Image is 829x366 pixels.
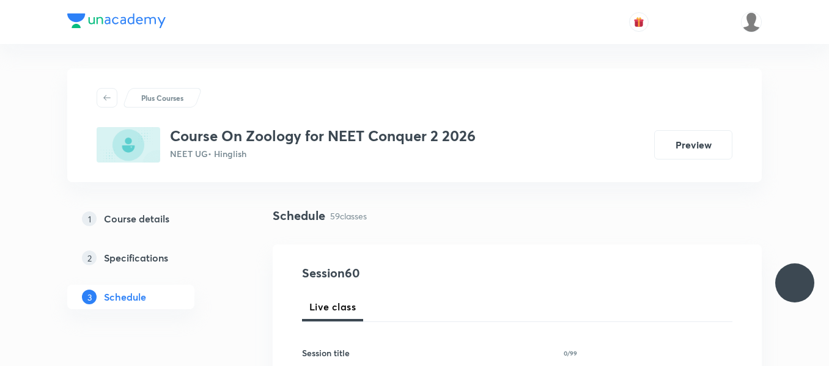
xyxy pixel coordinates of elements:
[104,211,169,226] h5: Course details
[97,127,160,163] img: BA179709-A736-4B6D-82B8-0EF84132DCFE_plus.png
[741,12,762,32] img: aadi Shukla
[302,346,350,359] h6: Session title
[82,290,97,304] p: 3
[629,12,649,32] button: avatar
[633,16,644,27] img: avatar
[82,251,97,265] p: 2
[67,13,166,31] a: Company Logo
[104,290,146,304] h5: Schedule
[309,299,356,314] span: Live class
[67,13,166,28] img: Company Logo
[330,210,367,222] p: 59 classes
[302,264,525,282] h4: Session 60
[654,130,732,159] button: Preview
[170,147,476,160] p: NEET UG • Hinglish
[141,92,183,103] p: Plus Courses
[67,246,234,270] a: 2Specifications
[170,127,476,145] h3: Course On Zoology for NEET Conquer 2 2026
[564,350,577,356] p: 0/99
[787,276,802,290] img: ttu
[67,207,234,231] a: 1Course details
[104,251,168,265] h5: Specifications
[273,207,325,225] h4: Schedule
[82,211,97,226] p: 1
